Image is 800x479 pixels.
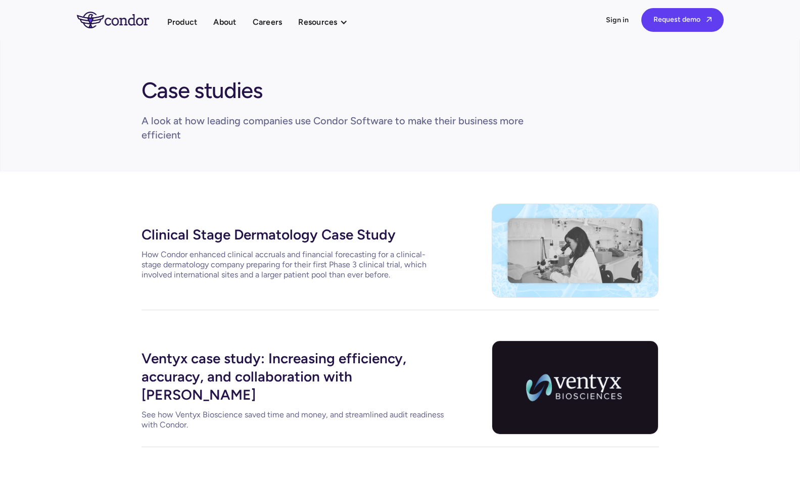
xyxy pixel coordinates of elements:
[77,12,167,28] a: home
[167,15,198,29] a: Product
[213,15,236,29] a: About
[606,15,629,25] a: Sign in
[298,15,357,29] div: Resources
[142,410,445,430] div: See how Ventyx Bioscience saved time and money, and streamlined audit readiness with Condor.
[142,345,445,430] a: Ventyx case study: Increasing efficiency, accuracy, and collaboration with [PERSON_NAME]See how V...
[142,221,445,246] div: Clinical Stage Dermatology Case Study
[142,250,445,280] div: How Condor enhanced clinical accruals and financial forecasting for a clinical-stage dermatology ...
[142,114,530,142] div: A look at how leading companies use Condor Software to make their business more efficient
[142,72,263,105] h1: Case studies
[298,15,337,29] div: Resources
[641,8,724,32] a: Request demo
[707,16,712,23] span: 
[142,221,445,280] a: Clinical Stage Dermatology Case StudyHow Condor enhanced clinical accruals and financial forecast...
[142,345,445,406] div: Ventyx case study: Increasing efficiency, accuracy, and collaboration with [PERSON_NAME]
[253,15,283,29] a: Careers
